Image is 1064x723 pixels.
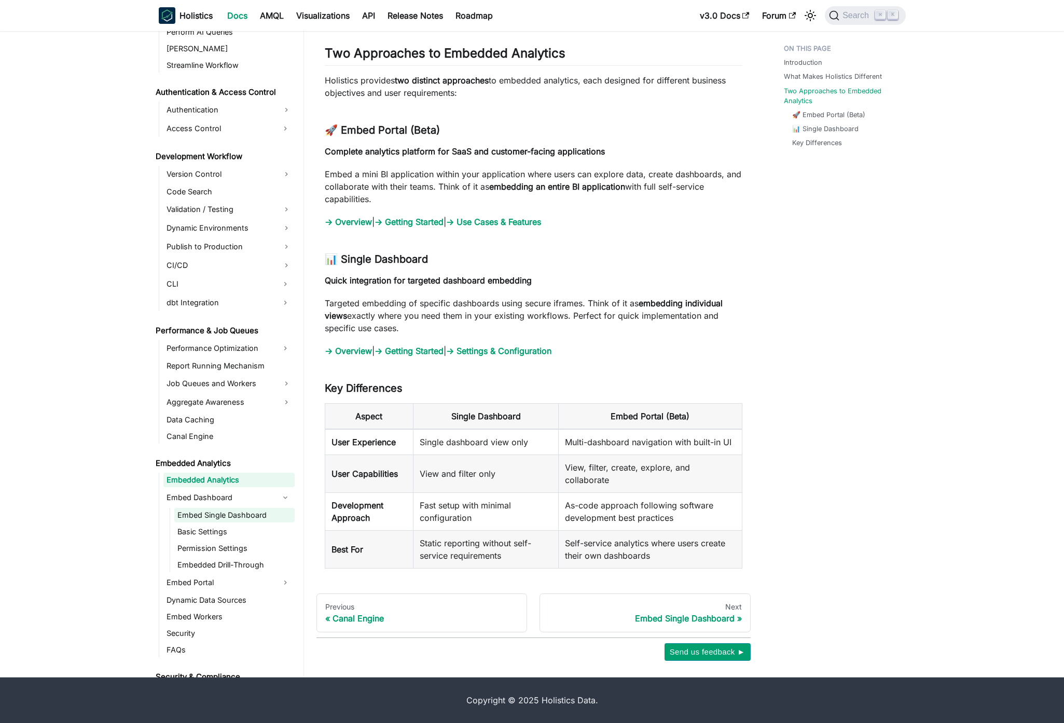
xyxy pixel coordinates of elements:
[825,6,905,25] button: Search (Command+K)
[559,530,742,568] td: Self-service analytics where users create their own dashboards
[784,72,882,81] a: What Makes Holistics Different
[254,7,290,24] a: AMQL
[163,102,295,118] a: Authentication
[802,7,819,24] button: Switch between dark and light mode (currently light mode)
[325,297,742,334] p: Targeted embedding of specific dashboards using secure iframes. Think of it as exactly where you ...
[756,7,802,24] a: Forum
[163,413,295,427] a: Data Caching
[839,11,875,20] span: Search
[548,602,742,612] div: Next
[163,375,295,392] a: Job Queues and Workers
[159,7,213,24] a: HolisticsHolistics
[670,645,745,659] span: Send us feedback ►
[559,455,742,492] td: View, filter, create, explore, and collaborate
[276,489,295,506] button: Collapse sidebar category 'Embed Dashboard'
[174,558,295,572] a: Embedded Drill-Through
[325,613,519,623] div: Canal Engine
[325,275,532,286] strong: Quick integration for targeted dashboard embedding
[792,138,842,148] a: Key Differences
[153,149,295,164] a: Development Workflow
[163,166,295,182] a: Version Control
[792,110,865,120] a: 🚀 Embed Portal (Beta)
[446,217,541,227] a: → Use Cases & Features
[665,643,751,661] button: Send us feedback ►
[163,394,295,410] a: Aggregate Awareness
[413,530,559,568] td: Static reporting without self-service requirements
[163,294,276,311] a: dbt Integration
[325,345,742,357] p: | |
[325,253,742,266] h3: 📊 Single Dashboard
[331,469,398,479] strong: User Capabilities
[276,574,295,591] button: Expand sidebar category 'Embed Portal'
[163,25,295,39] a: Perform AI Queries
[325,298,723,321] strong: embedding individual views
[316,593,528,633] a: PreviousCanal Engine
[784,58,822,67] a: Introduction
[888,10,898,20] kbd: K
[163,643,295,657] a: FAQs
[611,411,689,421] strong: Embed Portal (Beta)
[325,168,742,205] p: Embed a mini BI application within your application where users can explore data, create dashboar...
[290,7,356,24] a: Visualizations
[413,492,559,530] td: Fast setup with minimal configuration
[276,276,295,292] button: Expand sidebar category 'CLI'
[331,437,396,447] strong: User Experience
[355,411,382,421] strong: Aspect
[331,544,363,555] strong: Best For
[163,120,276,137] a: Access Control
[174,541,295,556] a: Permission Settings
[375,346,444,356] a: → Getting Started
[325,602,519,612] div: Previous
[413,429,559,455] td: Single dashboard view only
[163,626,295,641] a: Security
[276,294,295,311] button: Expand sidebar category 'dbt Integration'
[163,340,276,357] a: Performance Optimization
[325,346,372,356] a: → Overview
[179,9,213,22] b: Holistics
[163,429,295,444] a: Canal Engine
[548,613,742,623] div: Embed Single Dashboard
[792,124,859,134] a: 📊 Single Dashboard
[276,340,295,357] button: Expand sidebar category 'Performance Optimization'
[163,593,295,607] a: Dynamic Data Sources
[325,217,372,227] a: → Overview
[784,86,900,106] a: Two Approaches to Embedded Analytics
[559,429,742,455] td: Multi-dashboard navigation with built-in UI
[163,609,295,624] a: Embed Workers
[174,508,295,522] a: Embed Single Dashboard
[325,124,742,137] h3: 🚀 Embed Portal (Beta)
[325,382,742,395] h3: Key Differences
[153,670,295,684] a: Security & Compliance
[163,574,276,591] a: Embed Portal
[159,7,175,24] img: Holistics
[694,7,756,24] a: v3.0 Docs
[163,41,295,56] a: [PERSON_NAME]
[395,75,489,86] strong: two distinct approaches
[375,217,444,227] a: → Getting Started
[163,238,295,255] a: Publish to Production
[559,492,742,530] td: As-code approach following software development best practices
[875,10,886,20] kbd: ⌘
[153,323,295,338] a: Performance & Job Queues
[331,500,383,523] strong: Development Approach
[489,181,625,192] strong: embedding an entire BI application
[163,276,276,292] a: CLI
[356,7,381,24] a: API
[153,85,295,100] a: Authentication & Access Control
[325,46,742,65] h2: Two Approaches to Embedded Analytics
[202,694,862,706] div: Copyright © 2025 Holistics Data.
[451,411,521,421] strong: Single Dashboard
[163,201,295,218] a: Validation / Testing
[163,185,295,199] a: Code Search
[325,146,605,157] strong: Complete analytics platform for SaaS and customer-facing applications
[540,593,751,633] a: NextEmbed Single Dashboard
[163,489,276,506] a: Embed Dashboard
[163,473,295,487] a: Embedded Analytics
[174,524,295,539] a: Basic Settings
[413,455,559,492] td: View and filter only
[316,593,751,633] nav: Docs pages
[221,7,254,24] a: Docs
[381,7,449,24] a: Release Notes
[449,7,499,24] a: Roadmap
[163,257,295,274] a: CI/CD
